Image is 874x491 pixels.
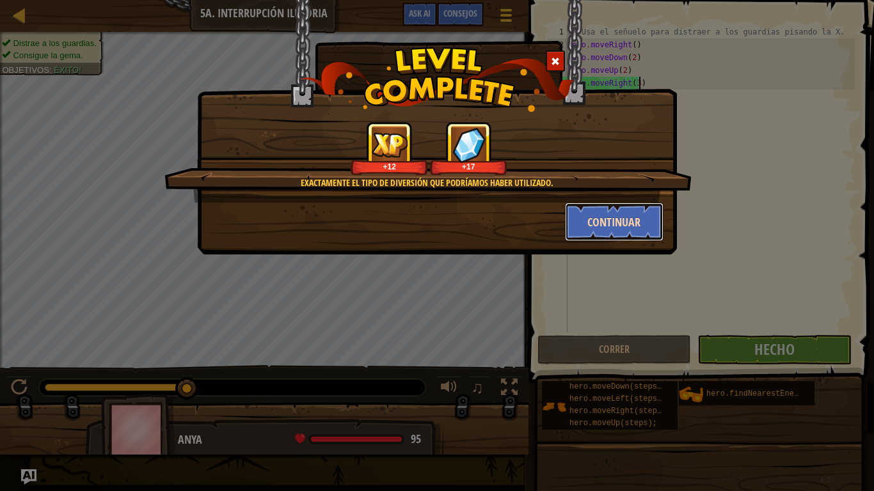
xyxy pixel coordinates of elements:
img: reward_icon_gems.png [452,127,486,162]
button: Continuar [565,203,664,241]
div: Exactamente el tipo de diversión que podríamos haber utilizado. [225,176,629,189]
img: level_complete.png [300,47,575,112]
div: +17 [433,162,505,171]
img: reward_icon_xp.png [372,132,408,157]
div: +12 [353,162,425,171]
